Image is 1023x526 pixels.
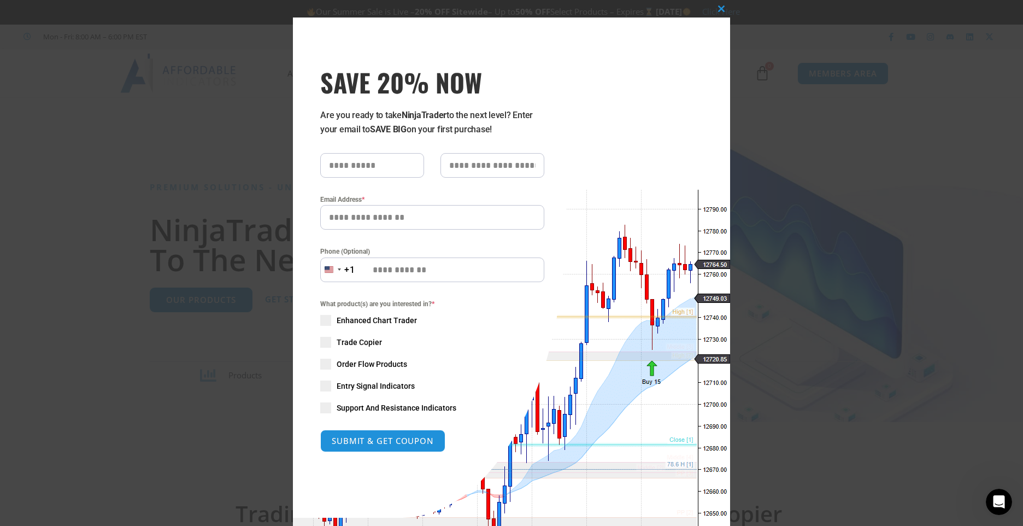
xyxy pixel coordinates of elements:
[337,315,417,326] span: Enhanced Chart Trader
[337,402,456,413] span: Support And Resistance Indicators
[320,430,445,452] button: SUBMIT & GET COUPON
[320,381,544,391] label: Entry Signal Indicators
[344,263,355,277] div: +1
[337,337,382,348] span: Trade Copier
[337,359,407,370] span: Order Flow Products
[320,258,355,282] button: Selected country
[320,299,544,309] span: What product(s) are you interested in?
[320,359,544,370] label: Order Flow Products
[320,246,544,257] label: Phone (Optional)
[320,315,544,326] label: Enhanced Chart Trader
[320,337,544,348] label: Trade Copier
[320,67,544,97] span: SAVE 20% NOW
[402,110,446,120] strong: NinjaTrader
[986,489,1012,515] iframe: Intercom live chat
[337,381,415,391] span: Entry Signal Indicators
[320,402,544,413] label: Support And Resistance Indicators
[320,194,544,205] label: Email Address
[320,108,544,137] p: Are you ready to take to the next level? Enter your email to on your first purchase!
[370,124,407,135] strong: SAVE BIG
